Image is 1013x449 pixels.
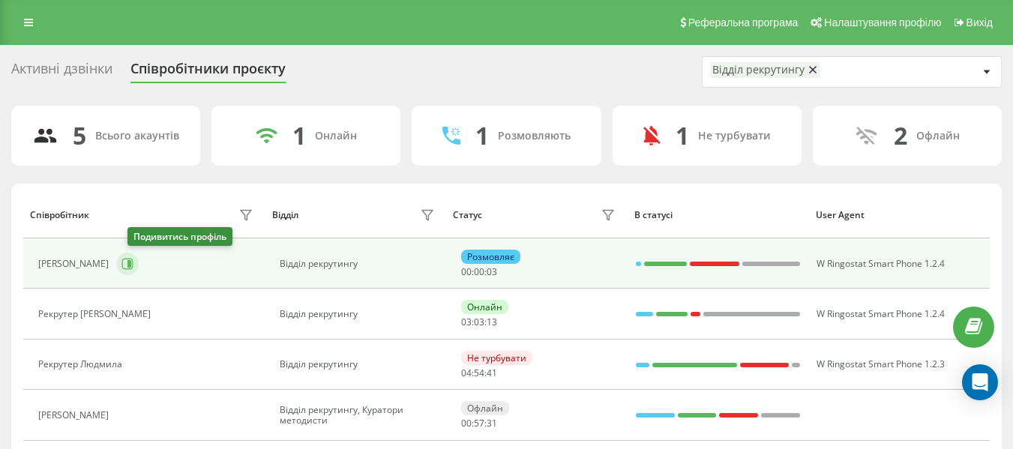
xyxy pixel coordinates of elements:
div: 5 [73,121,86,150]
span: 00 [461,417,472,430]
div: Всього акаунтів [95,130,179,142]
div: [PERSON_NAME] [38,259,112,269]
div: Відділ рекрутингу [280,309,438,319]
div: Співробітники проєкту [130,61,286,84]
span: W Ringostat Smart Phone 1.2.3 [817,358,945,370]
div: Офлайн [461,401,509,415]
span: 03 [487,265,497,278]
div: Розмовляє [461,250,520,264]
div: : : [461,317,497,328]
div: 1 [292,121,306,150]
span: Налаштування профілю [824,16,941,28]
div: В статусі [634,210,802,220]
div: Відділ [272,210,298,220]
div: Не турбувати [698,130,771,142]
div: Не турбувати [461,351,532,365]
div: 1 [676,121,689,150]
span: W Ringostat Smart Phone 1.2.4 [817,257,945,270]
span: Реферальна програма [688,16,799,28]
span: 57 [474,417,484,430]
div: : : [461,267,497,277]
div: : : [461,368,497,379]
div: Офлайн [916,130,960,142]
span: 03 [474,316,484,328]
div: Активні дзвінки [11,61,112,84]
div: Відділ рекрутингу [280,259,438,269]
div: 2 [894,121,907,150]
div: Онлайн [461,300,508,314]
div: Рекрутер [PERSON_NAME] [38,309,154,319]
div: [PERSON_NAME] [38,410,112,421]
span: 04 [461,367,472,379]
div: Онлайн [315,130,357,142]
div: Статус [453,210,482,220]
span: 00 [474,265,484,278]
div: Розмовляють [498,130,571,142]
span: 41 [487,367,497,379]
div: : : [461,418,497,429]
div: 1 [475,121,489,150]
span: 13 [487,316,497,328]
span: Вихід [967,16,993,28]
div: Відділ рекрутингу [712,64,805,76]
div: Відділ рекрутингу, Куратори методисти [280,405,438,427]
span: 03 [461,316,472,328]
span: W Ringostat Smart Phone 1.2.4 [817,307,945,320]
div: User Agent [816,210,983,220]
span: 31 [487,417,497,430]
div: Open Intercom Messenger [962,364,998,400]
div: Подивитись профіль [127,227,232,246]
div: Рекрутер Людмила [38,359,126,370]
div: Співробітник [30,210,89,220]
span: 00 [461,265,472,278]
div: Відділ рекрутингу [280,359,438,370]
span: 54 [474,367,484,379]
